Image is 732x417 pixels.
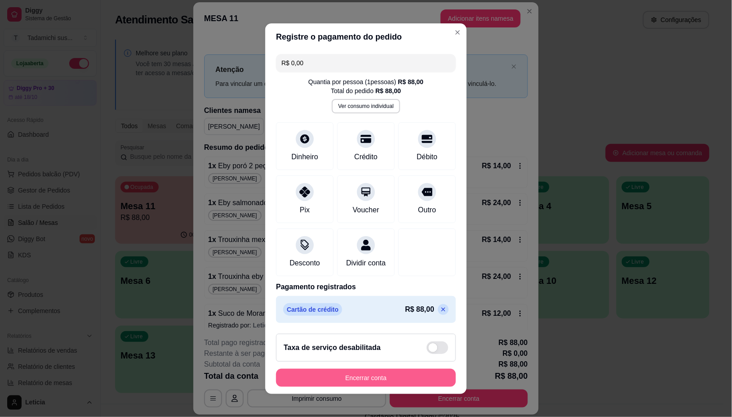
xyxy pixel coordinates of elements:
button: Encerrar conta [276,369,456,387]
p: Cartão de crédito [283,303,342,316]
p: Pagamento registrados [276,282,456,292]
header: Registre o pagamento do pedido [265,23,467,50]
div: Dividir conta [346,258,386,269]
div: Total do pedido [331,86,401,95]
div: Desconto [290,258,320,269]
div: Crédito [354,152,378,162]
h2: Taxa de serviço desabilitada [284,342,381,353]
button: Ver consumo individual [332,99,400,113]
div: R$ 88,00 [398,77,424,86]
div: Voucher [353,205,379,215]
div: Pix [300,205,310,215]
div: R$ 88,00 [375,86,401,95]
input: Ex.: hambúrguer de cordeiro [281,54,451,72]
p: R$ 88,00 [405,304,434,315]
button: Close [451,25,465,40]
div: Dinheiro [291,152,318,162]
div: Débito [417,152,437,162]
div: Outro [418,205,436,215]
div: Quantia por pessoa ( 1 pessoas) [308,77,424,86]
